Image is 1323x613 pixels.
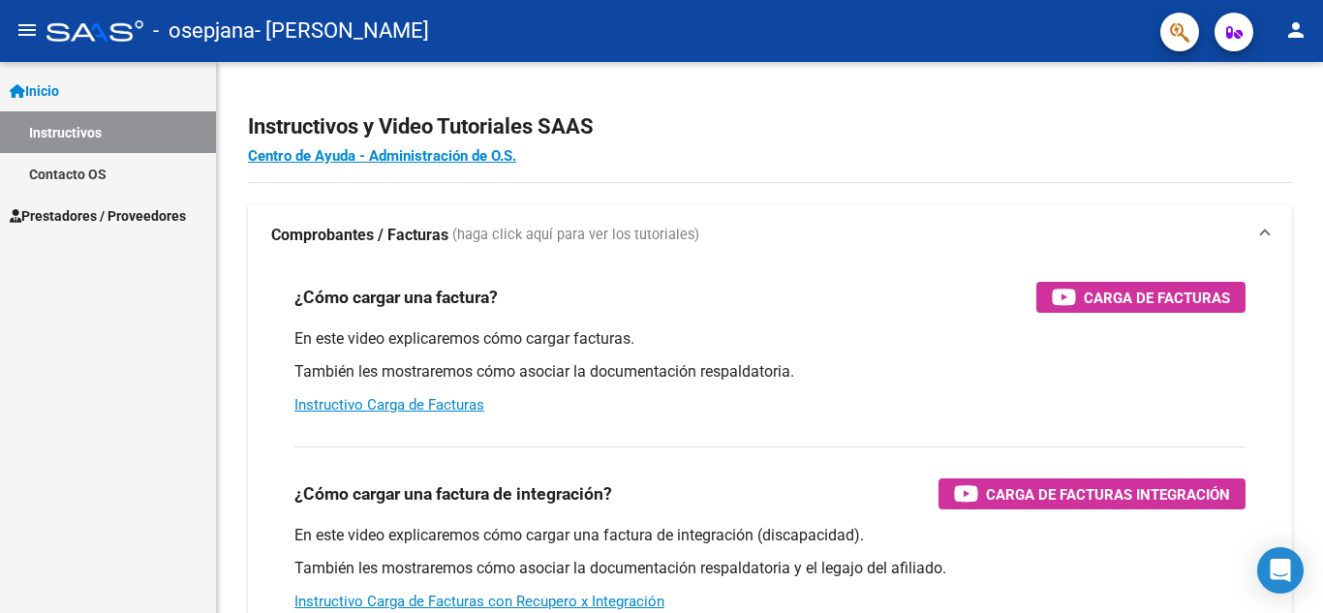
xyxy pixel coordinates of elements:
span: Carga de Facturas Integración [986,482,1230,506]
span: - [PERSON_NAME] [255,10,429,52]
div: Open Intercom Messenger [1257,547,1304,594]
a: Instructivo Carga de Facturas [294,396,484,414]
h3: ¿Cómo cargar una factura? [294,284,498,311]
p: También les mostraremos cómo asociar la documentación respaldatoria. [294,361,1246,383]
span: - osepjana [153,10,255,52]
mat-expansion-panel-header: Comprobantes / Facturas (haga click aquí para ver los tutoriales) [248,204,1292,266]
button: Carga de Facturas [1036,282,1246,313]
p: En este video explicaremos cómo cargar facturas. [294,328,1246,350]
span: Prestadores / Proveedores [10,205,186,227]
button: Carga de Facturas Integración [938,478,1246,509]
h3: ¿Cómo cargar una factura de integración? [294,480,612,507]
span: Carga de Facturas [1084,286,1230,310]
a: Instructivo Carga de Facturas con Recupero x Integración [294,593,664,610]
h2: Instructivos y Video Tutoriales SAAS [248,108,1292,145]
p: En este video explicaremos cómo cargar una factura de integración (discapacidad). [294,525,1246,546]
mat-icon: person [1284,18,1308,42]
span: (haga click aquí para ver los tutoriales) [452,225,699,246]
a: Centro de Ayuda - Administración de O.S. [248,147,516,165]
p: También les mostraremos cómo asociar la documentación respaldatoria y el legajo del afiliado. [294,558,1246,579]
strong: Comprobantes / Facturas [271,225,448,246]
span: Inicio [10,80,59,102]
mat-icon: menu [15,18,39,42]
